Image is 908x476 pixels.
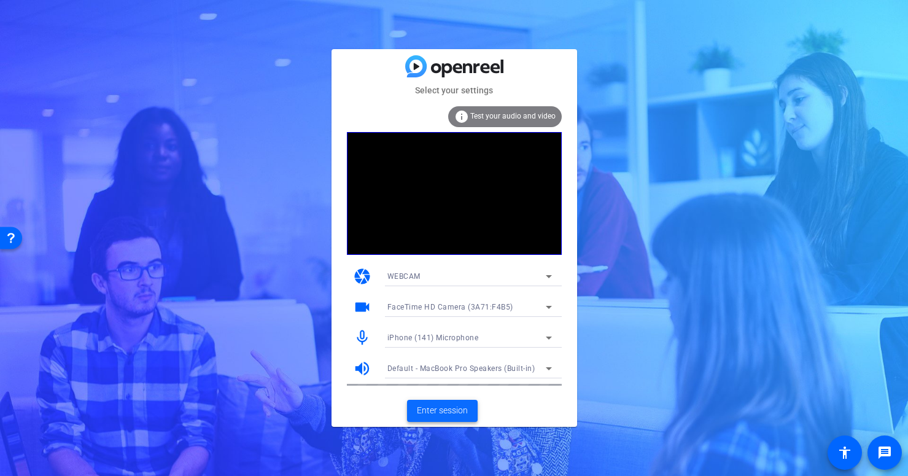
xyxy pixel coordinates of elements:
[405,55,503,77] img: blue-gradient.svg
[387,272,421,281] span: WEBCAM
[454,109,469,124] mat-icon: info
[353,298,371,316] mat-icon: videocam
[470,112,556,120] span: Test your audio and video
[387,364,535,373] span: Default - MacBook Pro Speakers (Built-in)
[332,84,577,97] mat-card-subtitle: Select your settings
[387,303,513,311] span: FaceTime HD Camera (3A71:F4B5)
[417,404,468,417] span: Enter session
[407,400,478,422] button: Enter session
[353,267,371,286] mat-icon: camera
[877,445,892,460] mat-icon: message
[387,334,479,342] span: iPhone (141) Microphone
[353,359,371,378] mat-icon: volume_up
[353,329,371,347] mat-icon: mic_none
[837,445,852,460] mat-icon: accessibility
